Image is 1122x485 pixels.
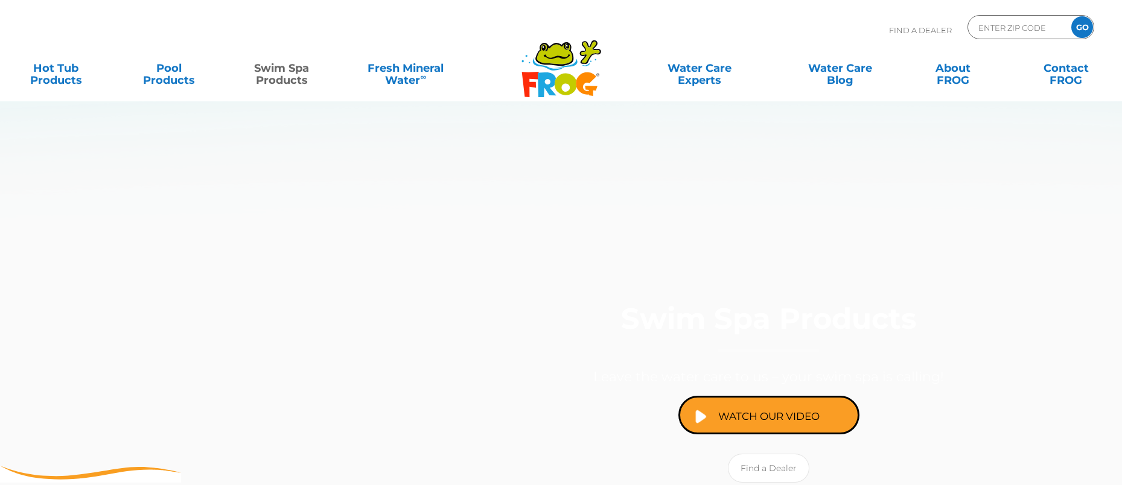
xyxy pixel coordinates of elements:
input: GO [1071,16,1093,38]
a: Fresh MineralWater∞ [351,56,461,80]
a: PoolProducts [125,56,213,80]
sup: ∞ [420,72,426,81]
a: Watch Our Video [678,396,859,434]
img: Frog Products Logo [515,24,608,98]
a: Water CareBlog [796,56,884,80]
p: Find A Dealer [889,15,952,45]
a: AboutFROG [909,56,997,80]
a: Find a Dealer [728,454,809,483]
a: Hot TubProducts [12,56,100,80]
a: Water CareExperts [628,56,771,80]
a: ContactFROG [1022,56,1110,80]
a: Swim SpaProducts [238,56,326,80]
